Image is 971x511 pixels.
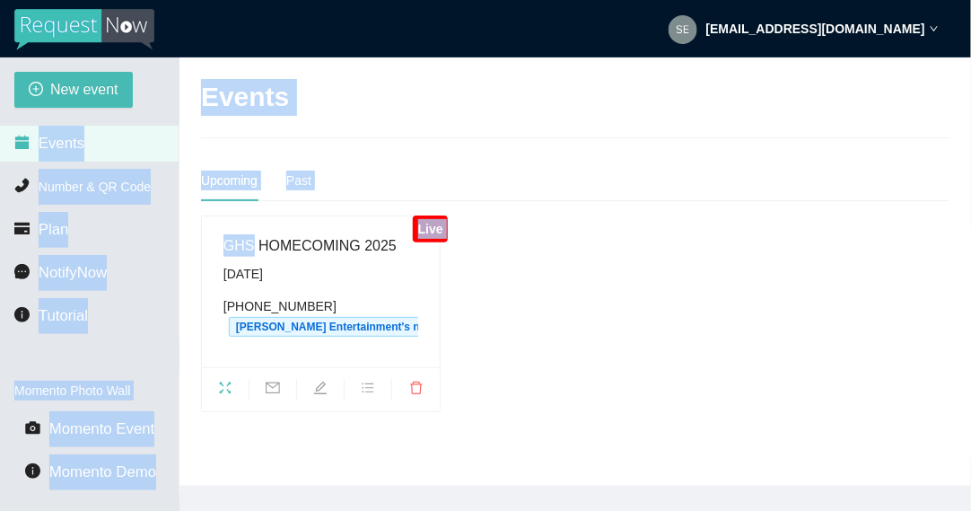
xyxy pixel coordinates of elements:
[223,264,418,284] div: [DATE]
[29,82,43,99] span: plus-circle
[345,381,391,401] span: bars
[39,221,69,238] span: Plan
[49,463,156,480] span: Momento Demo
[14,307,30,322] span: info-circle
[286,171,311,190] div: Past
[223,296,418,337] div: [PHONE_NUMBER]
[50,78,118,101] span: New event
[413,216,448,242] div: Live
[25,420,40,436] span: camera
[392,381,440,401] span: delete
[14,264,30,279] span: message
[930,24,939,33] span: down
[223,234,418,257] div: GHS HOMECOMING 2025
[14,178,30,193] span: phone
[49,420,155,437] span: Momento Event
[39,264,107,281] span: NotifyNow
[14,135,30,150] span: calendar
[39,307,88,324] span: Tutorial
[39,180,151,194] span: Number & QR Code
[669,15,697,44] img: 2aa5e1aa40f62cc2b35335596d90fd03
[202,381,249,401] span: fullscreen
[14,221,30,236] span: credit-card
[39,135,84,152] span: Events
[14,72,133,108] button: plus-circleNew event
[201,171,258,190] div: Upcoming
[14,9,154,50] img: RequestNow
[229,317,460,337] span: [PERSON_NAME] Entertainment's number
[201,79,289,116] h2: Events
[249,381,296,401] span: mail
[706,22,925,36] strong: [EMAIL_ADDRESS][DOMAIN_NAME]
[297,381,344,401] span: edit
[25,463,40,479] span: info-circle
